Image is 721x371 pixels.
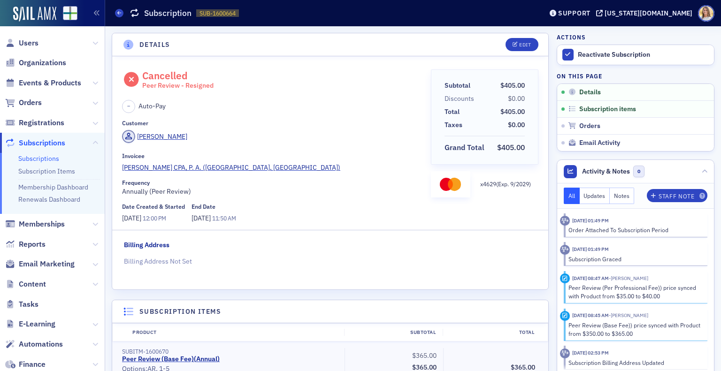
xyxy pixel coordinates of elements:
[508,94,525,103] span: $0.00
[122,163,340,173] span: John A. Bosshardt CPA, P. A. (Green Forest, AR)
[56,6,77,22] a: View Homepage
[19,219,65,229] span: Memberships
[142,82,214,90] div: Peer Review - Resigned
[5,339,63,349] a: Automations
[497,143,525,152] span: $405.00
[437,174,464,194] img: mastercard
[560,311,570,321] div: Activity
[122,163,424,173] a: [PERSON_NAME] CPA, P. A. ([GEOGRAPHIC_DATA], [GEOGRAPHIC_DATA])
[560,245,570,255] div: Activity
[19,299,38,310] span: Tasks
[212,214,236,222] span: 11:50 AM
[445,94,477,104] span: Discounts
[572,246,609,252] time: 5/1/2025 01:49 PM
[199,9,236,17] span: SUB-1600664
[500,107,525,116] span: $405.00
[5,58,66,68] a: Organizations
[560,216,570,226] div: Activity
[5,359,46,370] a: Finance
[580,188,610,204] button: Updates
[572,217,609,224] time: 5/1/2025 01:49 PM
[144,8,192,19] h1: Subscription
[605,9,692,17] div: [US_STATE][DOMAIN_NAME]
[19,98,42,108] span: Orders
[19,38,38,48] span: Users
[5,259,75,269] a: Email Marketing
[579,122,600,130] span: Orders
[568,255,701,263] div: Subscription Graced
[192,214,212,222] span: [DATE]
[138,101,166,111] span: Auto-Pay
[19,78,81,88] span: Events & Products
[139,307,221,317] h4: Subscription items
[5,118,64,128] a: Registrations
[445,120,466,130] span: Taxes
[445,142,488,153] span: Grand Total
[122,355,220,363] a: Peer Review (Base Fee)(Annual)
[508,121,525,129] span: $0.00
[445,94,474,104] div: Discounts
[582,167,630,176] span: Activity & Notes
[445,81,470,91] div: Subtotal
[572,349,609,356] time: 4/28/2025 02:53 PM
[122,130,187,143] a: [PERSON_NAME]
[13,7,56,22] img: SailAMX
[19,138,65,148] span: Subscriptions
[659,194,694,199] div: Staff Note
[122,214,143,222] span: [DATE]
[142,69,214,90] div: Cancelled
[579,88,601,97] span: Details
[19,239,46,250] span: Reports
[192,203,215,210] div: End Date
[633,166,645,177] span: 0
[564,188,580,204] button: All
[568,283,701,301] div: Peer Review (Per Professional Fee)) price synced with Product from $35.00 to $40.00
[647,189,707,202] button: Staff Note
[558,9,591,17] div: Support
[445,120,462,130] div: Taxes
[18,195,80,204] a: Renewals Dashboard
[139,40,170,50] h4: Details
[344,329,443,336] div: Subtotal
[143,214,166,222] span: 12:00 PM
[506,38,538,51] button: Edit
[500,81,525,90] span: $405.00
[557,45,714,65] button: Reactivate Subscription
[19,319,55,329] span: E-Learning
[557,33,586,41] h4: Actions
[557,72,714,80] h4: On this page
[19,279,46,289] span: Content
[5,138,65,148] a: Subscriptions
[5,219,65,229] a: Memberships
[698,5,714,22] span: Profile
[122,348,338,355] div: SUBITM-1600670
[412,351,437,360] span: $365.00
[568,226,701,234] div: Order Attached To Subscription Period
[124,257,537,266] p: Billing Address Not Set
[122,179,150,186] div: Frequency
[445,142,484,153] div: Grand Total
[122,203,185,210] div: Date Created & Started
[579,105,636,114] span: Subscription items
[127,103,130,110] span: –
[5,299,38,310] a: Tasks
[5,38,38,48] a: Users
[19,339,63,349] span: Automations
[5,319,55,329] a: E-Learning
[18,183,88,191] a: Membership Dashboard
[568,321,701,338] div: Peer Review (Base Fee)) price synced with Product from $350.00 to $365.00
[568,358,701,367] div: Subscription Billing Address Updated
[519,42,531,47] div: Edit
[124,240,169,250] div: Billing Address
[560,273,570,283] div: Activity
[572,312,609,318] time: 4/30/2025 08:45 AM
[609,312,648,318] span: Bethany Booth
[5,78,81,88] a: Events & Products
[445,107,460,117] div: Total
[126,329,344,336] div: Product
[572,275,609,281] time: 4/30/2025 08:47 AM
[480,180,531,188] p: x 4629 (Exp. 9 / 2029 )
[609,275,648,281] span: Bethany Booth
[19,359,46,370] span: Finance
[18,154,59,163] a: Subscriptions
